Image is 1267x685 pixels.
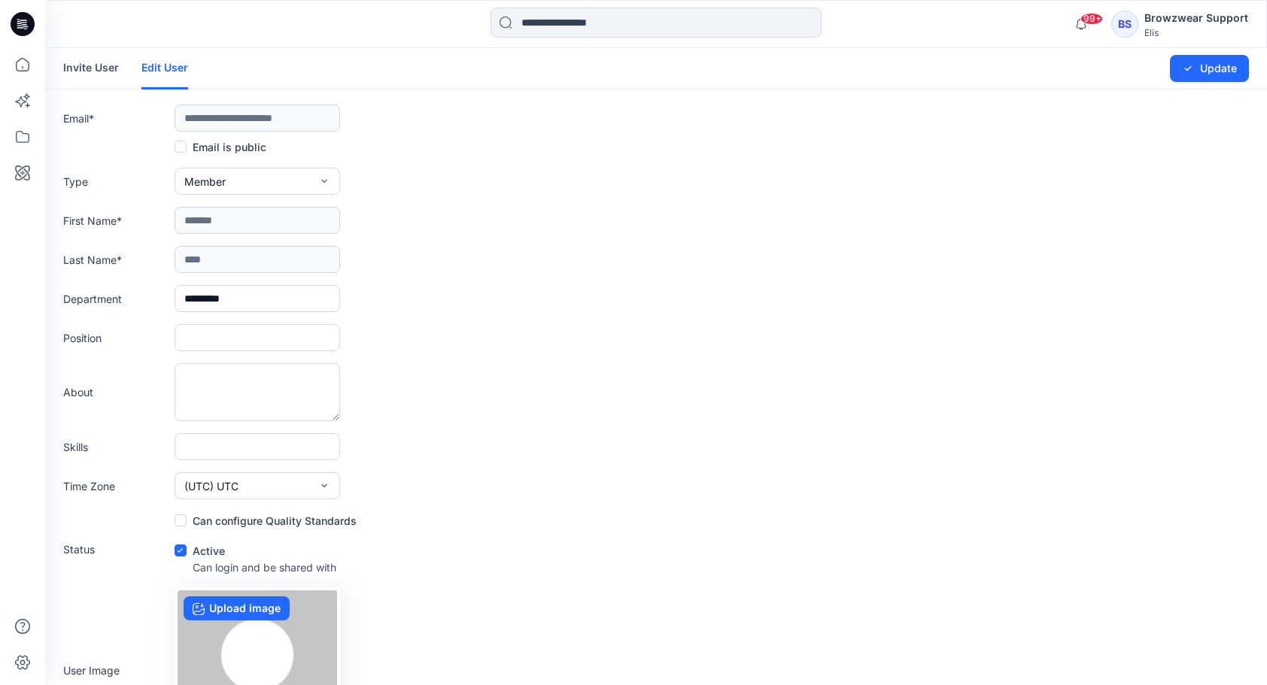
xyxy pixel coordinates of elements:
[63,478,169,494] label: Time Zone
[175,138,266,156] label: Email is public
[1111,11,1138,38] div: BS
[184,596,290,620] label: Upload image
[1144,9,1248,27] div: Browzwear Support
[175,511,357,529] label: Can configure Quality Standards
[184,478,239,494] span: (UTC) UTC
[175,541,225,559] label: Active
[63,252,169,268] label: Last Name
[63,330,169,346] label: Position
[63,662,169,678] label: User Image
[1080,13,1103,25] span: 99+
[1144,27,1248,38] div: Elis
[184,174,226,189] span: Member
[175,472,340,499] button: (UTC) UTC
[63,111,169,126] label: Email
[175,168,340,195] button: Member
[63,213,169,229] label: First Name
[63,439,169,455] label: Skills
[63,291,169,307] label: Department
[63,384,169,400] label: About
[63,174,169,189] label: Type
[1170,55,1249,82] button: Update
[175,541,336,559] div: Active
[63,541,169,557] label: Status
[141,48,188,89] a: Edit User
[193,559,336,575] p: Can login and be shared with
[63,48,119,87] a: Invite User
